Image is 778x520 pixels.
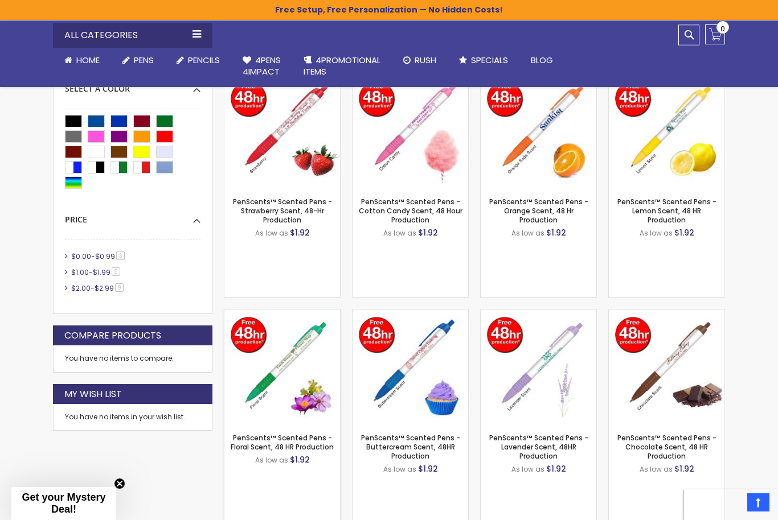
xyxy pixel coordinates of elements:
span: $2.99 [95,283,114,293]
img: PenScents™ Scented Pens - Orange Scent, 48 Hr Production [481,73,596,189]
a: PenScents™ Scented Pens - Orange Scent, 48 Hr Production [489,197,588,225]
a: PenScents™ Scented Pens - Buttercream Scent, 48HR Production [361,433,460,461]
span: $1.92 [418,227,438,238]
span: Home [76,54,100,66]
a: Pencils [165,48,231,73]
span: As low as [640,464,673,474]
a: PenScents™ Scented Pens - Cotton Candy Scent, 48 Hour Production [359,197,462,225]
img: PenScents™ Scented Pens - Chocolate Scent, 48 HR Production [609,309,724,425]
span: As low as [255,228,288,238]
span: $2.00 [71,283,91,293]
a: Specials [448,48,519,73]
span: As low as [255,455,288,465]
span: As low as [640,228,673,238]
span: $1.92 [418,463,438,474]
span: As low as [383,464,416,474]
span: 4Pens 4impact [243,54,281,77]
a: PenScents™ Scented Pens - Strawberry Scent, 48-Hr Production [233,197,332,225]
span: Rush [415,54,436,66]
span: $0.00 [71,251,91,261]
span: 3 [116,251,125,260]
div: All Categories [53,23,212,48]
span: $1.99 [93,267,110,277]
strong: Compare Products [64,329,161,342]
img: PenScents™ Scented Pens - Lavender Scent, 48HR Production [481,309,596,425]
strong: My Wish List [64,388,122,401]
span: $0.99 [95,251,115,261]
a: PenScents™ Scented Pens - Floral Scent, 48 HR Production [224,309,340,319]
a: Home [53,48,111,73]
a: PenScents™ Scented Pens - Lavender Scent, 48HR Production [481,309,596,319]
a: PenScents™ Scented Pens - Floral Scent, 48 HR Production [231,433,334,452]
a: 4Pens4impact [231,48,292,85]
span: As low as [511,228,544,238]
a: PenScents™ Scented Pens - Chocolate Scent, 48 HR Production [617,433,716,461]
span: $1.92 [546,463,566,474]
a: PenScents™ Scented Pens - Lemon Scent, 48 HR Production [617,197,716,225]
a: Pens [111,48,165,73]
div: Price [65,206,200,225]
span: 4PROMOTIONAL ITEMS [304,54,380,77]
a: PenScents™ Scented Pens - Buttercream Scent, 48HR Production [353,309,468,319]
img: PenScents™ Scented Pens - Lemon Scent, 48 HR Production [609,73,724,189]
iframe: Google Customer Reviews [684,489,778,520]
img: PenScents™ Scented Pens - Floral Scent, 48 HR Production [224,309,340,425]
a: 0 [705,24,725,44]
span: Blog [531,54,553,66]
span: $1.92 [290,227,310,238]
span: $1.92 [674,227,694,238]
span: $1.92 [674,463,694,474]
a: $2.00-$2.999 [68,283,128,293]
img: PenScents™ Scented Pens - Buttercream Scent, 48HR Production [353,309,468,425]
button: Close teaser [114,478,125,489]
span: Get your Mystery Deal! [22,492,105,515]
a: 4PROMOTIONALITEMS [292,48,392,85]
span: $1.92 [290,454,310,465]
span: $1.92 [546,227,566,238]
a: PenScents™ Scented Pens - Lavender Scent, 48HR Production [489,433,588,461]
span: As low as [511,464,544,474]
span: 5 [112,267,120,276]
a: PenScents™ Scented Pens - Chocolate Scent, 48 HR Production [609,309,724,319]
span: Pens [134,54,154,66]
div: You have no items to compare. [53,345,212,372]
a: Blog [519,48,564,73]
a: Rush [392,48,448,73]
a: $0.00-$0.993 [68,251,129,261]
img: PenScents™ Scented Pens - Cotton Candy Scent, 48 Hour Production [353,73,468,189]
span: Specials [471,54,508,66]
img: PenScents™ Scented Pens - Strawberry Scent, 48-Hr Production [224,73,340,189]
span: As low as [383,228,416,238]
div: Get your Mystery Deal!Close teaser [11,487,116,520]
a: $1.00-$1.995 [68,267,124,277]
span: 9 [115,283,124,292]
span: $1.00 [71,267,89,277]
span: Pencils [188,54,220,66]
div: You have no items in your wish list. [65,412,200,422]
span: 0 [720,23,725,34]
